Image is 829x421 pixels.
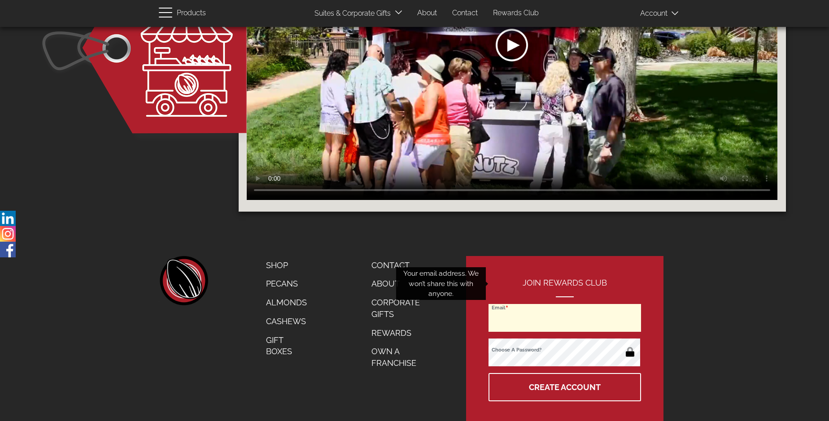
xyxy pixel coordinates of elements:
[259,312,314,331] a: Cashews
[396,267,486,300] div: Your email address. We won’t share this with anyone.
[365,324,437,343] a: Rewards
[489,278,641,297] h2: Join Rewards Club
[259,256,314,275] a: Shop
[489,304,641,332] input: Email
[259,293,314,312] a: Almonds
[489,373,641,401] button: Create Account
[365,274,437,293] a: About
[486,4,545,22] a: Rewards Club
[177,7,206,20] span: Products
[365,256,437,275] a: Contact
[365,293,437,323] a: Corporate Gifts
[259,331,314,361] a: Gift Boxes
[365,342,437,372] a: Own a Franchise
[159,256,208,305] a: home
[259,274,314,293] a: Pecans
[308,5,393,22] a: Suites & Corporate Gifts
[445,4,484,22] a: Contact
[410,4,444,22] a: About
